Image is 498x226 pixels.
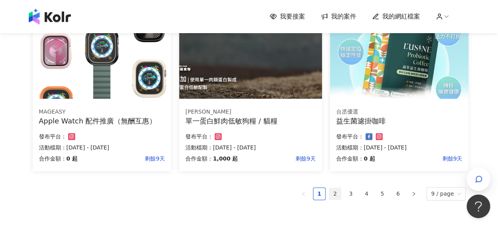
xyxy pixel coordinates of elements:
[392,187,404,200] li: 6
[344,187,357,200] li: 3
[39,143,165,152] p: 活動檔期：[DATE] - [DATE]
[426,187,466,200] div: Page Size
[467,194,490,218] iframe: Help Scout Beacon - Open
[78,154,165,163] p: 剩餘9天
[411,191,416,196] span: right
[336,108,462,116] div: 台丞優選
[39,116,165,126] div: Apple Watch 配件推廣（無酬互惠）
[345,188,357,200] a: 3
[336,132,364,141] p: 發布平台：
[329,187,341,200] li: 2
[185,108,316,116] div: [PERSON_NAME]
[331,12,356,21] span: 我的案件
[431,187,461,200] span: 9 / page
[336,154,364,163] p: 合作金額：
[301,191,306,196] span: left
[392,188,404,200] a: 6
[407,187,420,200] li: Next Page
[270,12,305,21] a: 我要接案
[185,154,213,163] p: 合作金額：
[39,154,67,163] p: 合作金額：
[364,154,375,163] p: 0 起
[213,154,238,163] p: 1,000 起
[382,12,420,21] span: 我的網紅檔案
[360,187,373,200] li: 4
[39,132,67,141] p: 發布平台：
[238,154,316,163] p: 剩餘9天
[39,108,165,116] div: MAGEASY
[376,188,388,200] a: 5
[297,187,310,200] li: Previous Page
[185,143,316,152] p: 活動檔期：[DATE] - [DATE]
[185,132,213,141] p: 發布平台：
[336,116,462,126] div: 益生菌濾掛咖啡
[372,12,420,21] a: 我的網紅檔案
[361,188,372,200] a: 4
[313,187,326,200] li: 1
[336,143,462,152] p: 活動檔期：[DATE] - [DATE]
[67,154,78,163] p: 0 起
[375,154,462,163] p: 剩餘9天
[321,12,356,21] a: 我的案件
[407,187,420,200] button: right
[280,12,305,21] span: 我要接案
[329,188,341,200] a: 2
[29,9,71,24] img: logo
[376,187,389,200] li: 5
[297,187,310,200] button: left
[313,188,325,200] a: 1
[185,116,316,126] div: 單一蛋白鮮肉低敏狗糧 / 貓糧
